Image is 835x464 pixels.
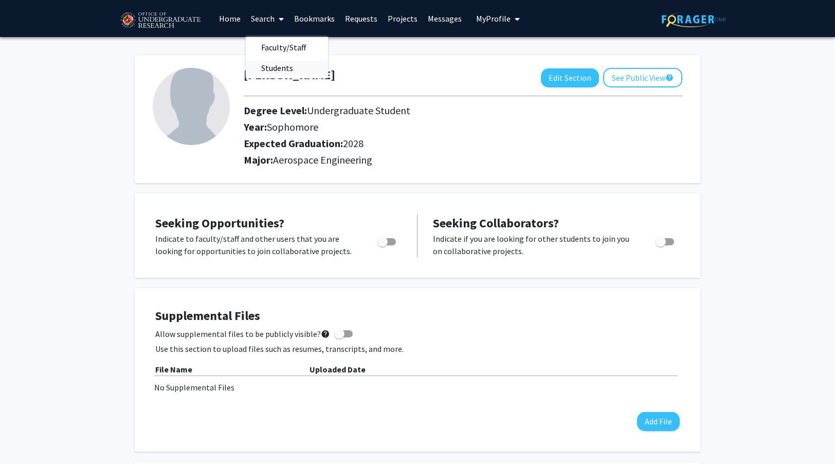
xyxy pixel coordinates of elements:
[433,233,636,257] p: Indicate if you are looking for other students to join you on collaborative projects.
[246,37,321,58] span: Faculty/Staff
[153,68,230,145] img: Profile Picture
[244,104,636,117] h2: Degree Level:
[476,13,511,24] span: My Profile
[343,137,364,150] span: 2028
[637,412,680,431] button: Add File
[433,215,559,231] span: Seeking Collaborators?
[310,364,366,374] b: Uploaded Date
[289,1,340,37] a: Bookmarks
[154,381,681,394] div: No Supplemental Files
[246,1,289,37] a: Search
[155,343,680,355] p: Use this section to upload files such as resumes, transcripts, and more.
[155,328,330,340] span: Allow supplemental files to be publicly visible?
[307,104,410,117] span: Undergraduate Student
[340,1,383,37] a: Requests
[155,309,680,324] h4: Supplemental Files
[662,11,726,27] img: ForagerOne Logo
[273,153,372,166] span: Aerospace Engineering
[651,233,680,248] div: Toggle
[423,1,467,37] a: Messages
[246,60,328,76] a: Students
[246,58,308,78] span: Students
[373,233,402,248] div: Toggle
[117,8,204,33] img: University of Maryland Logo
[244,121,636,133] h2: Year:
[321,328,330,340] mat-icon: help
[383,1,423,37] a: Projects
[8,418,44,456] iframe: Chat
[267,120,318,133] span: Sophomore
[214,1,246,37] a: Home
[603,68,682,87] button: See Public View
[244,154,682,166] h2: Major:
[244,137,636,150] h2: Expected Graduation:
[665,72,674,84] mat-icon: help
[155,364,192,374] b: File Name
[541,68,599,87] button: Edit Section
[155,233,358,257] p: Indicate to faculty/staff and other users that you are looking for opportunities to join collabor...
[246,40,328,55] a: Faculty/Staff
[244,68,335,83] h1: [PERSON_NAME]
[155,215,284,231] span: Seeking Opportunities?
